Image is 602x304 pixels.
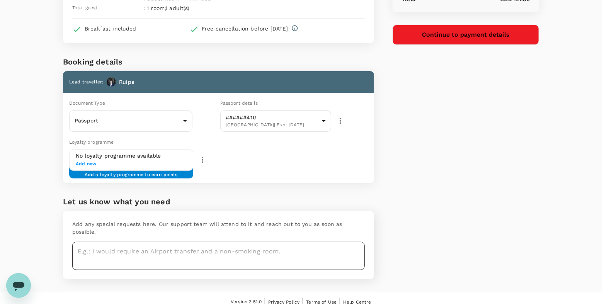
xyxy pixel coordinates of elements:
iframe: Button to launch messaging window [6,273,31,298]
p: Add any special requests here. Our support team will attend to it and reach out to you as soon as... [72,220,365,236]
h6: No loyalty programme available [76,152,187,160]
span: Add new [76,160,187,168]
p: Passport [75,117,180,124]
span: Loyalty programme [69,139,114,145]
div: Breakfast included [85,25,136,32]
div: Passport [69,111,192,131]
h6: Let us know what you need [63,195,374,208]
span: [GEOGRAPHIC_DATA] | Exp: [DATE] [226,121,319,129]
button: Continue to payment details [393,25,539,45]
svg: Full refund before 2025-09-15 14:00 additional details from supplier : CANCEL PERMITTED UP TO 01 ... [291,25,298,32]
span: Passport details [220,100,258,106]
p: 1 room , 1 adult(s) [147,4,275,12]
p: ######41G [226,114,319,121]
div: ######41G[GEOGRAPHIC_DATA]| Exp: [DATE] [220,108,331,134]
span: : [143,4,145,12]
div: Free cancellation before [DATE] [202,25,288,32]
span: Total guest [72,4,98,12]
img: Ruips avatar [107,77,116,87]
span: Lead traveller : [69,79,104,85]
span: Add a loyalty programme to earn points [85,171,178,172]
p: Ruips [119,78,134,86]
h6: Booking details [63,56,374,68]
span: Document Type [69,100,105,106]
